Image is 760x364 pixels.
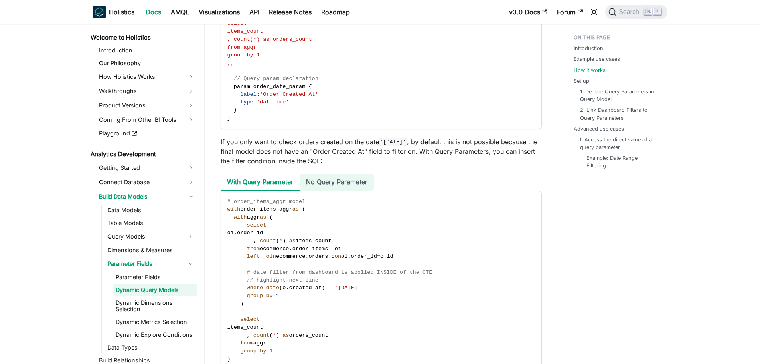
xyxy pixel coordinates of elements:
[240,91,257,97] span: label
[266,285,279,291] span: date
[574,125,624,133] a: Advanced use cases
[335,285,361,291] span: '[DATE]'
[227,36,312,42] span: , count(*) as orders_count
[328,285,332,291] span: =
[97,85,197,97] a: Walkthroughs
[253,332,270,338] span: count
[574,66,606,74] a: How it works
[586,154,656,169] a: Example: Date Range Filtering
[227,44,257,50] span: from aggr
[88,149,197,160] a: Analytics Development
[237,230,263,236] span: order_id
[296,238,332,244] span: items_count
[247,214,260,220] span: aggr
[309,84,312,90] span: {
[289,285,322,291] span: created_at
[93,6,134,18] a: HolisticsHolistics
[270,332,273,338] span: (
[653,8,661,15] kbd: K
[113,297,197,315] a: Dynamic Dimensions Selection
[221,174,300,191] li: With Query Parameter
[227,28,263,34] span: items_count
[276,238,279,244] span: (
[247,269,432,275] span: # date filter from dashboard is applied INSIDE of the CTE
[97,113,197,126] a: Coming From Other BI Tools
[574,44,603,52] a: Introduction
[247,332,250,338] span: ,
[141,6,166,18] a: Docs
[504,6,552,18] a: v3.0 Docs
[580,136,659,151] a: I. Access the direct value of a query parameter
[97,70,197,83] a: How Holistics Works
[113,272,197,283] a: Parameter Fields
[552,6,588,18] a: Forum
[227,52,260,58] span: group by 1
[260,348,266,354] span: by
[247,253,260,259] span: left
[97,190,197,203] a: Build Data Models
[227,230,234,236] span: oi
[234,214,247,220] span: with
[574,77,589,85] a: Set up
[316,6,355,18] a: Roadmap
[113,316,197,328] a: Dynamic Metrics Selection
[383,253,387,259] span: .
[322,285,325,291] span: )
[605,5,667,19] button: Search (Ctrl+K)
[347,253,351,259] span: .
[245,6,264,18] a: API
[387,253,393,259] span: id
[276,332,279,338] span: )
[289,246,292,252] span: .
[282,285,286,291] span: o
[377,253,380,259] span: =
[270,348,273,354] span: 1
[240,206,292,212] span: order_items_aggr
[97,161,197,174] a: Getting Started
[253,84,306,90] span: order_date_param
[240,340,253,346] span: from
[263,253,276,259] span: join
[266,293,272,299] span: by
[335,253,341,259] span: on
[240,301,243,307] span: )
[234,230,237,236] span: .
[247,222,266,228] span: select
[282,238,286,244] span: )
[309,253,335,259] span: orders o
[93,6,106,18] img: Holistics
[247,246,260,252] span: from
[253,99,257,105] span: :
[380,253,383,259] span: o
[305,253,308,259] span: .
[227,60,234,66] span: ;;
[257,91,260,97] span: :
[270,214,273,220] span: (
[109,7,134,17] b: Holistics
[227,115,231,121] span: }
[105,205,197,216] a: Data Models
[580,106,659,121] a: 2. Link Dashboard Filters to Query Parameters
[240,348,257,354] span: group
[286,285,289,291] span: .
[88,32,197,43] a: Welcome to Holistics
[282,332,289,338] span: as
[260,246,289,252] span: ecommerce
[292,246,341,252] span: order_items oi
[341,253,347,259] span: oi
[105,342,197,353] a: Data Types
[260,214,266,220] span: as
[105,257,183,270] a: Parameter Fields
[166,6,194,18] a: AMQL
[227,199,306,205] span: # order_items_aggr model
[194,6,245,18] a: Visualizations
[289,238,296,244] span: as
[97,58,197,69] a: Our Philosophy
[113,329,197,340] a: Dynamic Explore Conditions
[253,340,266,346] span: aggr
[97,176,197,189] a: Connect Database
[379,138,407,146] code: '[DATE]'
[253,238,257,244] span: ,
[105,245,197,256] a: Dimensions & Measures
[580,88,659,103] a: 1. Declare Query Parameters in Query Model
